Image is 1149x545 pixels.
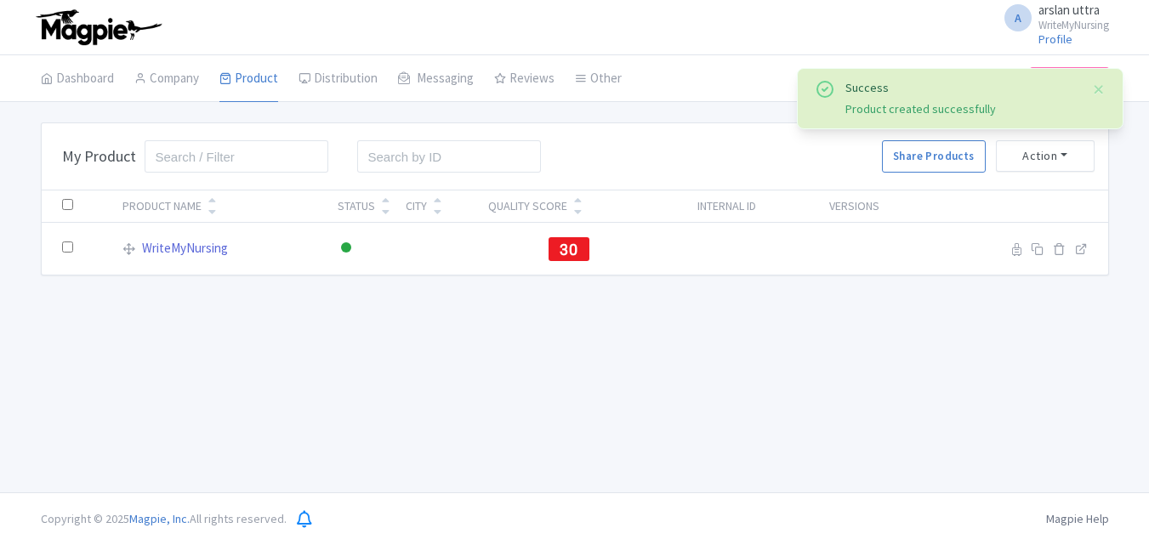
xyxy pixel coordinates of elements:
[357,140,542,173] input: Search by ID
[549,238,589,255] a: 30
[299,55,378,103] a: Distribution
[1046,511,1109,526] a: Magpie Help
[1004,4,1032,31] span: A
[659,190,794,223] th: Internal ID
[1092,79,1106,99] button: Close
[1038,2,1100,18] span: arslan uttra
[219,55,278,103] a: Product
[122,197,202,215] div: Product Name
[996,140,1095,172] button: Action
[882,140,985,173] a: Share Products
[338,236,355,261] div: Active
[398,55,474,103] a: Messaging
[1038,20,1109,31] small: WriteMyNursing
[41,55,114,103] a: Dashboard
[794,190,915,223] th: Versions
[129,511,190,526] span: Magpie, Inc.
[494,55,555,103] a: Reviews
[845,79,1078,97] div: Success
[845,100,1078,118] div: Product created successfully
[142,239,228,258] a: WriteMyNursing
[62,147,136,166] h3: My Product
[32,9,164,46] img: logo-ab69f6fb50320c5b225c76a69d11143b.png
[994,3,1109,31] a: A arslan uttra WriteMyNursing
[575,55,622,103] a: Other
[560,241,577,258] span: 30
[1030,67,1108,89] a: Subscription
[338,197,375,215] div: Status
[134,55,199,103] a: Company
[31,510,297,528] div: Copyright © 2025 All rights reserved.
[488,197,567,215] div: Quality Score
[145,140,329,173] input: Search / Filter
[406,197,427,215] div: City
[1038,31,1072,47] a: Profile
